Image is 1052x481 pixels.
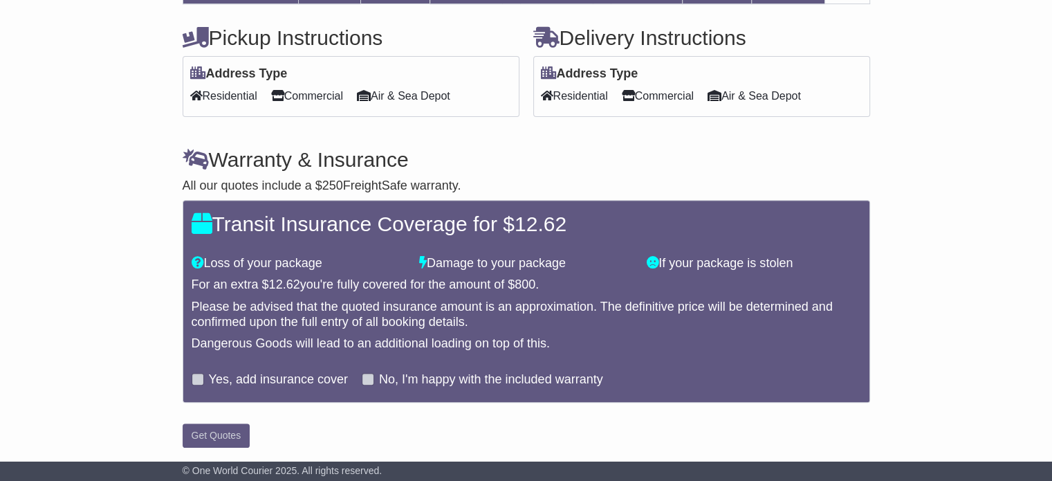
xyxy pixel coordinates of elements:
[183,26,519,49] h4: Pickup Instructions
[515,278,535,291] span: 800
[379,372,603,388] label: No, I'm happy with the included warranty
[322,179,343,192] span: 250
[190,66,288,82] label: Address Type
[708,85,801,107] span: Air & Sea Depot
[357,85,450,107] span: Air & Sea Depot
[622,85,694,107] span: Commercial
[192,278,861,293] div: For an extra $ you're fully covered for the amount of $ .
[183,148,870,171] h4: Warranty & Insurance
[183,179,870,194] div: All our quotes include a $ FreightSafe warranty.
[183,424,250,448] button: Get Quotes
[209,372,348,388] label: Yes, add insurance cover
[192,212,861,235] h4: Transit Insurance Coverage for $
[192,336,861,352] div: Dangerous Goods will lead to an additional loading on top of this.
[190,85,257,107] span: Residential
[533,26,870,49] h4: Delivery Instructions
[640,256,867,271] div: If your package is stolen
[192,300,861,329] div: Please be advised that the quoted insurance amount is an approximation. The definitive price will...
[515,212,566,235] span: 12.62
[185,256,412,271] div: Loss of your package
[269,278,300,291] span: 12.62
[183,465,382,476] span: © One World Courier 2025. All rights reserved.
[412,256,640,271] div: Damage to your package
[541,85,608,107] span: Residential
[541,66,638,82] label: Address Type
[271,85,343,107] span: Commercial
